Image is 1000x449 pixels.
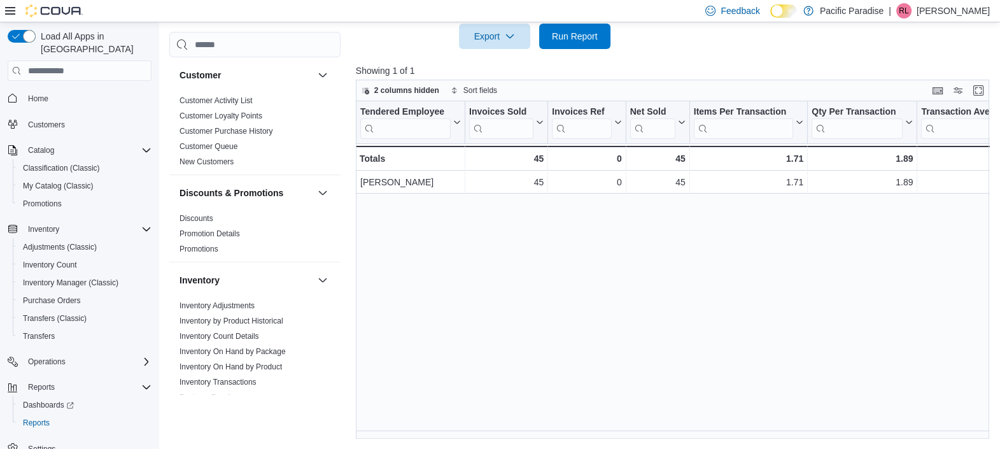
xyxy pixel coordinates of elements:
[23,380,151,395] span: Reports
[180,157,234,166] a: New Customers
[18,178,99,194] a: My Catalog (Classic)
[180,392,235,403] span: Package Details
[469,175,544,190] div: 45
[18,311,92,326] a: Transfers (Classic)
[896,3,912,18] div: Rheanne Lima
[469,151,544,166] div: 45
[971,83,986,98] button: Enter fullscreen
[812,106,913,139] button: Qty Per Transaction
[36,30,151,55] span: Load All Apps in [GEOGRAPHIC_DATA]
[13,310,157,327] button: Transfers (Classic)
[28,145,54,155] span: Catalog
[28,357,66,367] span: Operations
[180,229,240,239] span: Promotion Details
[180,393,235,402] a: Package Details
[552,175,621,190] div: 0
[180,362,282,372] span: Inventory On Hand by Product
[180,301,255,311] span: Inventory Adjustments
[360,175,461,190] div: [PERSON_NAME]
[360,106,451,139] div: Tendered Employee
[18,239,151,255] span: Adjustments (Classic)
[315,273,330,288] button: Inventory
[180,69,221,82] h3: Customer
[180,141,237,152] span: Customer Queue
[169,93,341,175] div: Customer
[28,224,59,234] span: Inventory
[18,275,151,290] span: Inventory Manager (Classic)
[18,293,86,308] a: Purchase Orders
[721,4,759,17] span: Feedback
[693,151,803,166] div: 1.71
[360,106,451,118] div: Tendered Employee
[693,106,793,139] div: Items Per Transaction
[23,400,74,410] span: Dashboards
[13,159,157,177] button: Classification (Classic)
[180,274,220,287] h3: Inventory
[360,106,461,139] button: Tendered Employee
[18,415,151,431] span: Reports
[18,329,60,344] a: Transfers
[539,24,610,49] button: Run Report
[812,106,903,118] div: Qty Per Transaction
[812,175,913,190] div: 1.89
[889,3,891,18] p: |
[374,85,439,96] span: 2 columns hidden
[23,296,81,306] span: Purchase Orders
[469,106,533,118] div: Invoices Sold
[180,187,313,199] button: Discounts & Promotions
[3,378,157,396] button: Reports
[180,213,213,224] span: Discounts
[552,106,611,118] div: Invoices Ref
[180,229,240,238] a: Promotion Details
[23,354,71,369] button: Operations
[18,415,55,431] a: Reports
[23,331,55,341] span: Transfers
[18,257,151,273] span: Inventory Count
[180,127,273,136] a: Customer Purchase History
[180,274,313,287] button: Inventory
[693,106,803,139] button: Items Per Transaction
[180,316,283,326] span: Inventory by Product Historical
[180,96,253,106] span: Customer Activity List
[930,83,945,98] button: Keyboard shortcuts
[315,68,330,83] button: Customer
[18,160,105,176] a: Classification (Classic)
[180,69,313,82] button: Customer
[23,117,70,132] a: Customers
[18,257,82,273] a: Inventory Count
[23,90,151,106] span: Home
[169,211,341,262] div: Discounts & Promotions
[630,106,675,139] div: Net Sold
[180,347,286,356] a: Inventory On Hand by Package
[552,30,598,43] span: Run Report
[18,329,151,344] span: Transfers
[180,362,282,371] a: Inventory On Hand by Product
[463,85,497,96] span: Sort fields
[23,222,151,237] span: Inventory
[3,220,157,238] button: Inventory
[23,143,59,158] button: Catalog
[446,83,502,98] button: Sort fields
[820,3,884,18] p: Pacific Paradise
[950,83,966,98] button: Display options
[18,397,151,413] span: Dashboards
[630,175,686,190] div: 45
[23,260,77,270] span: Inventory Count
[180,142,237,151] a: Customer Queue
[469,106,533,139] div: Invoices Sold
[360,151,461,166] div: Totals
[180,378,257,387] a: Inventory Transactions
[23,278,118,288] span: Inventory Manager (Classic)
[23,242,97,252] span: Adjustments (Classic)
[13,195,157,213] button: Promotions
[315,185,330,201] button: Discounts & Promotions
[812,106,903,139] div: Qty Per Transaction
[552,106,611,139] div: Invoices Ref
[356,64,996,77] p: Showing 1 of 1
[180,301,255,310] a: Inventory Adjustments
[467,24,523,49] span: Export
[28,382,55,392] span: Reports
[552,106,621,139] button: Invoices Ref
[356,83,444,98] button: 2 columns hidden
